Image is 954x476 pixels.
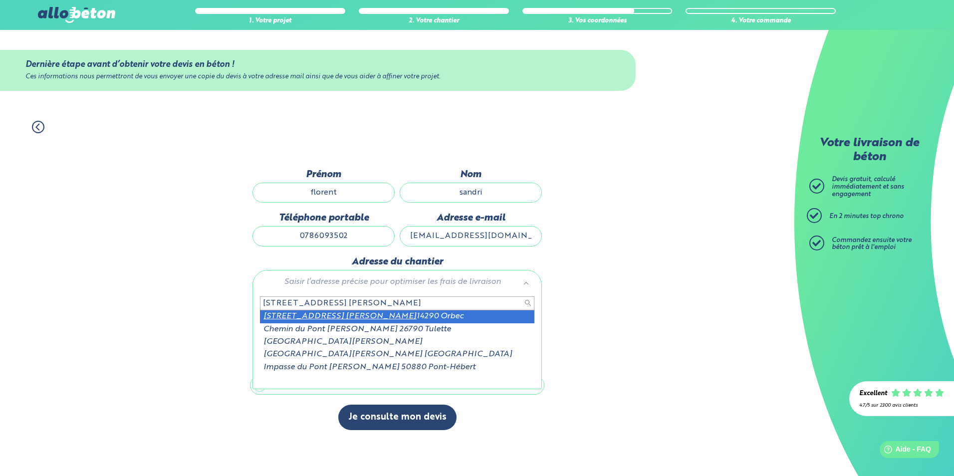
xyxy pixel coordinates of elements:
[260,348,534,361] div: [GEOGRAPHIC_DATA][PERSON_NAME] [GEOGRAPHIC_DATA]
[260,310,534,323] div: 14290 Orbec
[260,361,534,374] div: Impasse du Pont [PERSON_NAME] 50880 Pont-Hébert
[260,323,534,336] div: Chemin du Pont [PERSON_NAME] 26790 Tulette
[865,437,943,465] iframe: Help widget launcher
[263,312,417,320] span: [STREET_ADDRESS] [PERSON_NAME]
[260,336,534,348] div: [GEOGRAPHIC_DATA][PERSON_NAME]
